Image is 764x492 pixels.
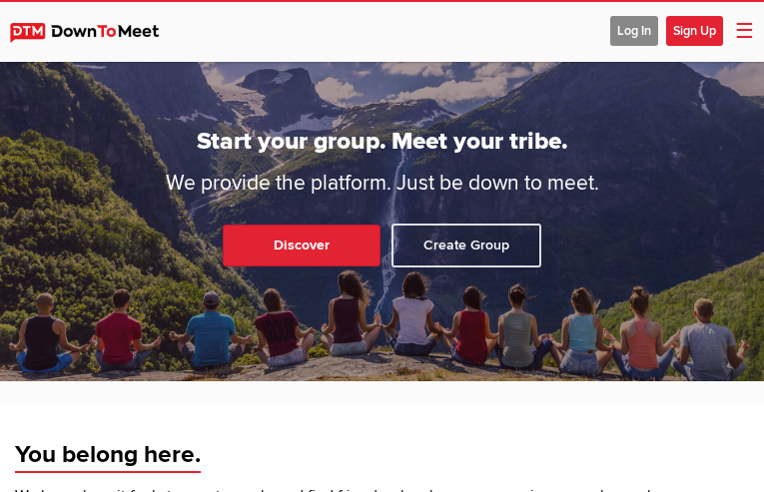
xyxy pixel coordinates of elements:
span: You belong here. [15,439,201,473]
span: Sign Up [666,16,723,46]
span: ☰ [735,19,754,44]
span: Log In [610,16,658,46]
a: Log In [610,22,658,39]
img: DownToMeet [10,23,180,43]
a: Discover [223,225,381,266]
a: Create Group [391,224,541,267]
a: Sign Up [666,22,723,39]
h1: Start your group. Meet your tribe. [58,127,707,156]
p: We provide the platform. Just be down to meet. [15,168,749,200]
